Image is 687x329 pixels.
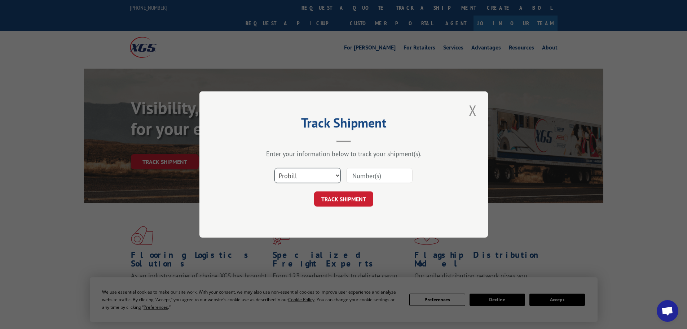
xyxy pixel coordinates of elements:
[467,100,479,120] button: Close modal
[346,168,413,183] input: Number(s)
[235,150,452,158] div: Enter your information below to track your shipment(s).
[314,191,373,207] button: TRACK SHIPMENT
[235,118,452,131] h2: Track Shipment
[657,300,678,322] a: Open chat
